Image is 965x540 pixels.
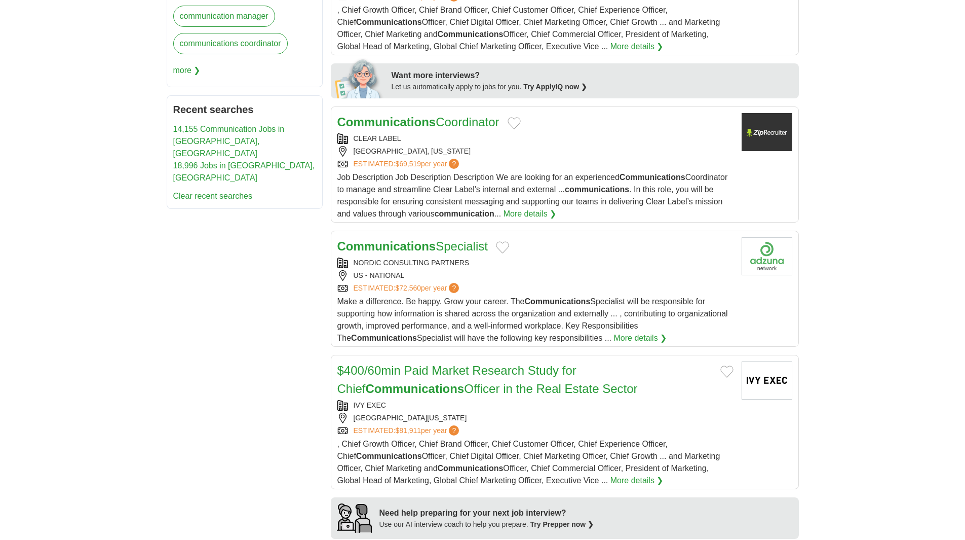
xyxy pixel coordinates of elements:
[449,425,459,436] span: ?
[614,332,667,344] a: More details ❯
[720,366,734,378] button: Add to favorite jobs
[438,464,504,473] strong: Communications
[337,440,720,485] span: , Chief Growth Officer, Chief Brand Officer, Chief Customer Officer, Chief Experience Officer, Ch...
[392,69,793,82] div: Want more interviews?
[742,113,792,151] img: Company logo
[337,258,734,268] div: NORDIC CONSULTING PARTNERS
[565,185,629,194] strong: communications
[337,364,638,395] a: $400/60min Paid Market Research Study for ChiefCommunicationsOfficer in the Real Estate Sector
[337,270,734,281] div: US - NATIONAL
[742,237,792,275] img: Company logo
[435,209,494,218] strong: communication
[504,208,557,220] a: More details ❯
[356,18,422,26] strong: Communications
[337,239,488,253] a: CommunicationsSpecialist
[173,192,253,200] a: Clear recent searches
[438,30,504,39] strong: Communications
[337,297,728,342] span: Make a difference. Be happy. Grow your career. The Specialist will be responsible for supporting ...
[395,284,421,292] span: $72,560
[173,102,316,117] h2: Recent searches
[392,82,793,92] div: Let us automatically apply to jobs for you.
[337,413,734,423] div: [GEOGRAPHIC_DATA][US_STATE]
[508,117,521,129] button: Add to favorite jobs
[354,425,461,436] a: ESTIMATED:$81,911per year?
[337,173,728,218] span: Job Description Job Description Description We are looking for an experienced Coordinator to mana...
[337,239,436,253] strong: Communications
[351,334,417,342] strong: Communications
[354,401,386,409] a: IVY EXEC
[173,6,275,27] a: communication manager
[610,475,664,487] a: More details ❯
[379,507,594,519] div: Need help preparing for your next job interview?
[742,362,792,400] img: Ivy Exec logo
[366,382,465,395] strong: Communications
[354,159,461,169] a: ESTIMATED:$69,519per year?
[620,173,685,182] strong: Communications
[337,115,499,129] a: CommunicationsCoordinator
[524,297,590,306] strong: Communications
[354,283,461,294] a: ESTIMATED:$72,560per year?
[337,146,734,157] div: [GEOGRAPHIC_DATA], [US_STATE]
[610,41,664,53] a: More details ❯
[173,33,288,54] a: communications coordinator
[530,520,594,528] a: Try Prepper now ❯
[379,519,594,530] div: Use our AI interview coach to help you prepare.
[449,159,459,169] span: ?
[496,241,509,254] button: Add to favorite jobs
[523,83,587,91] a: Try ApplyIQ now ❯
[356,452,422,460] strong: Communications
[449,283,459,293] span: ?
[173,125,285,158] a: 14,155 Communication Jobs in [GEOGRAPHIC_DATA], [GEOGRAPHIC_DATA]
[337,6,720,51] span: , Chief Growth Officer, Chief Brand Officer, Chief Customer Officer, Chief Experience Officer, Ch...
[173,161,315,182] a: 18,996 Jobs in [GEOGRAPHIC_DATA], [GEOGRAPHIC_DATA]
[173,60,201,81] span: more ❯
[395,160,421,168] span: $69,519
[337,133,734,144] div: CLEAR LABEL
[395,426,421,435] span: $81,911
[335,58,384,98] img: apply-iq-scientist.png
[337,115,436,129] strong: Communications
